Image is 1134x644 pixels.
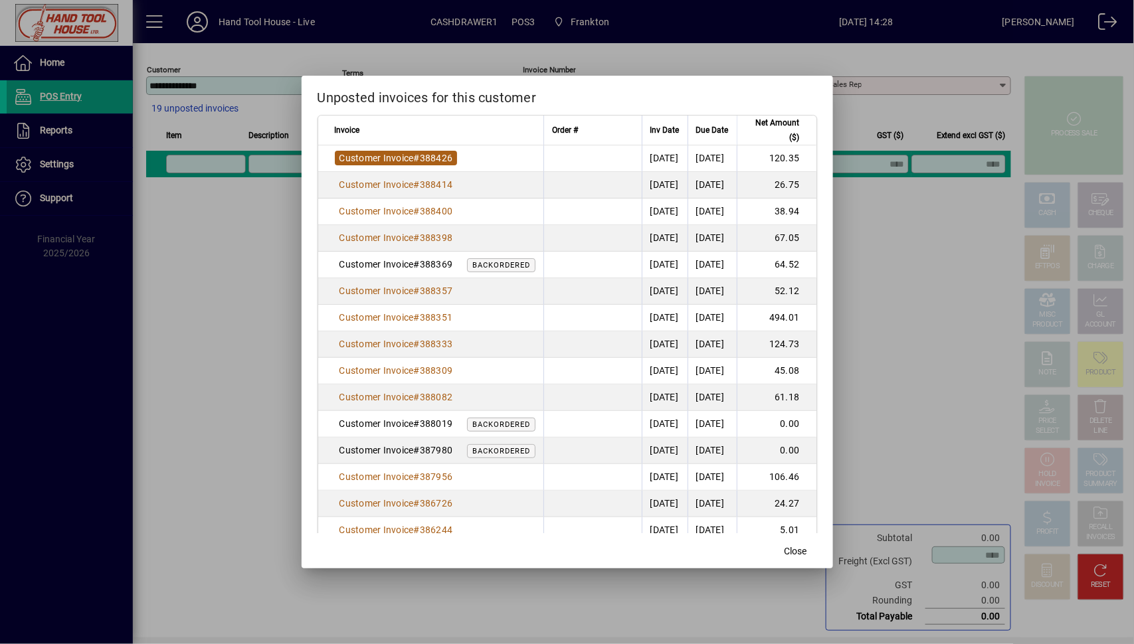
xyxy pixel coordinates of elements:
[335,123,360,137] span: Invoice
[737,358,816,384] td: 45.08
[420,179,453,190] span: 388414
[737,225,816,252] td: 67.05
[552,123,578,137] span: Order #
[414,206,420,216] span: #
[737,199,816,225] td: 38.94
[420,285,453,296] span: 388357
[737,438,816,464] td: 0.00
[335,177,458,192] a: Customer Invoice#388414
[688,384,737,411] td: [DATE]
[414,339,420,349] span: #
[414,524,420,535] span: #
[642,464,688,491] td: [DATE]
[642,225,688,252] td: [DATE]
[642,411,688,438] td: [DATE]
[414,471,420,482] span: #
[688,252,737,278] td: [DATE]
[737,278,816,305] td: 52.12
[785,544,807,558] span: Close
[339,365,414,376] span: Customer Invoice
[642,331,688,358] td: [DATE]
[737,145,816,172] td: 120.35
[775,539,817,563] button: Close
[420,206,453,216] span: 388400
[642,358,688,384] td: [DATE]
[420,339,453,349] span: 388333
[688,305,737,331] td: [DATE]
[642,252,688,278] td: [DATE]
[696,123,729,137] span: Due Date
[737,411,816,438] td: 0.00
[642,172,688,199] td: [DATE]
[688,358,737,384] td: [DATE]
[642,438,688,464] td: [DATE]
[688,331,737,358] td: [DATE]
[688,172,737,199] td: [DATE]
[642,278,688,305] td: [DATE]
[339,498,414,509] span: Customer Invoice
[414,392,420,402] span: #
[414,232,420,243] span: #
[335,523,458,537] a: Customer Invoice#386244
[642,384,688,411] td: [DATE]
[335,310,458,325] a: Customer Invoice#388351
[302,76,833,114] h2: Unposted invoices for this customer
[335,230,458,245] a: Customer Invoice#388398
[642,517,688,544] td: [DATE]
[339,153,414,163] span: Customer Invoice
[737,384,816,411] td: 61.18
[414,498,420,509] span: #
[737,491,816,517] td: 24.27
[688,411,737,438] td: [DATE]
[339,339,414,349] span: Customer Invoice
[335,204,458,218] a: Customer Invoice#388400
[420,498,453,509] span: 386726
[339,471,414,482] span: Customer Invoice
[472,420,530,429] span: Backordered
[339,285,414,296] span: Customer Invoice
[420,365,453,376] span: 388309
[414,285,420,296] span: #
[414,365,420,376] span: #
[642,491,688,517] td: [DATE]
[472,261,530,270] span: Backordered
[688,225,737,252] td: [DATE]
[737,172,816,199] td: 26.75
[339,232,414,243] span: Customer Invoice
[335,390,458,404] a: Customer Invoice#388082
[745,116,800,145] span: Net Amount ($)
[335,151,458,165] a: Customer Invoice#388426
[420,312,453,323] span: 388351
[688,464,737,491] td: [DATE]
[339,206,414,216] span: Customer Invoice
[414,179,420,190] span: #
[339,312,414,323] span: Customer Invoice
[737,252,816,278] td: 64.52
[688,145,737,172] td: [DATE]
[737,331,816,358] td: 124.73
[335,363,458,378] a: Customer Invoice#388309
[642,199,688,225] td: [DATE]
[688,438,737,464] td: [DATE]
[339,524,414,535] span: Customer Invoice
[642,305,688,331] td: [DATE]
[737,464,816,491] td: 106.46
[420,392,453,402] span: 388082
[414,153,420,163] span: #
[414,312,420,323] span: #
[650,123,680,137] span: Inv Date
[420,232,453,243] span: 388398
[472,447,530,455] span: Backordered
[420,153,453,163] span: 388426
[642,145,688,172] td: [DATE]
[335,337,458,351] a: Customer Invoice#388333
[688,491,737,517] td: [DATE]
[420,471,453,482] span: 387956
[420,524,453,535] span: 386244
[335,283,458,298] a: Customer Invoice#388357
[339,179,414,190] span: Customer Invoice
[335,496,458,511] a: Customer Invoice#386726
[688,278,737,305] td: [DATE]
[737,517,816,544] td: 5.01
[335,469,458,484] a: Customer Invoice#387956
